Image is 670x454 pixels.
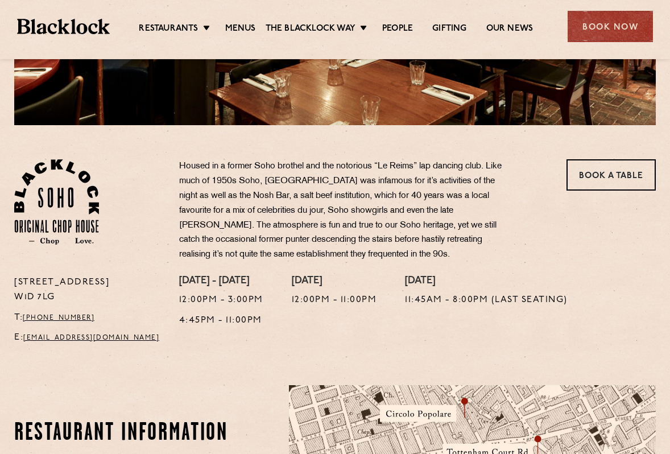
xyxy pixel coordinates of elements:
h4: [DATE] - [DATE] [179,275,263,288]
p: [STREET_ADDRESS] W1D 7LG [14,275,162,305]
a: Book a Table [566,159,656,191]
a: The Blacklock Way [266,23,355,36]
a: Restaurants [139,23,198,36]
p: Housed in a former Soho brothel and the notorious “Le Reims” lap dancing club. Like much of 1950s... [179,159,515,262]
p: 12:00pm - 3:00pm [179,293,263,308]
p: T: [14,311,162,325]
a: People [382,23,413,36]
p: 4:45pm - 11:00pm [179,313,263,328]
img: Soho-stamp-default.svg [14,159,99,245]
h4: [DATE] [292,275,377,288]
a: Menus [225,23,256,36]
img: BL_Textured_Logo-footer-cropped.svg [17,19,110,35]
a: Our News [486,23,533,36]
div: Book Now [568,11,653,42]
p: 12:00pm - 11:00pm [292,293,377,308]
h4: [DATE] [405,275,568,288]
a: Gifting [432,23,466,36]
a: [EMAIL_ADDRESS][DOMAIN_NAME] [23,335,159,341]
p: E: [14,331,162,345]
h2: Restaurant information [14,419,263,448]
p: 11:45am - 8:00pm (Last seating) [405,293,568,308]
a: [PHONE_NUMBER] [23,315,94,321]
